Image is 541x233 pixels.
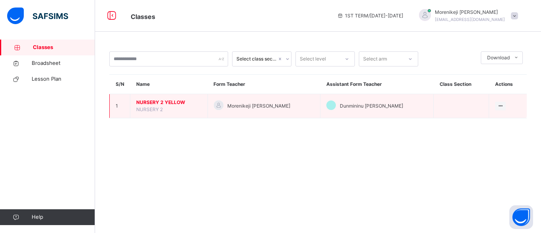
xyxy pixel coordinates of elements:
[320,75,434,94] th: Assistant Form Teacher
[236,55,277,63] div: Select class section
[208,75,320,94] th: Form Teacher
[489,75,527,94] th: Actions
[33,44,95,51] span: Classes
[227,102,290,110] span: Morenikeji [PERSON_NAME]
[411,9,522,23] div: MorenikejiAnietie-Joseph
[434,75,489,94] th: Class Section
[32,59,95,67] span: Broadsheet
[131,13,155,21] span: Classes
[136,106,163,112] span: NURSERY 2
[32,75,95,83] span: Lesson Plan
[435,17,505,22] span: [EMAIL_ADDRESS][DOMAIN_NAME]
[136,99,202,106] span: NURSERY 2 YELLOW
[509,205,533,229] button: Open asap
[7,8,68,24] img: safsims
[110,75,130,94] th: S/N
[300,51,326,66] div: Select level
[130,75,208,94] th: Name
[487,54,510,61] span: Download
[435,9,505,16] span: Morenikeji [PERSON_NAME]
[340,102,403,110] span: Dunmininu [PERSON_NAME]
[110,94,130,118] td: 1
[363,51,387,66] div: Select arm
[32,213,95,221] span: Help
[337,12,403,19] span: session/term information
